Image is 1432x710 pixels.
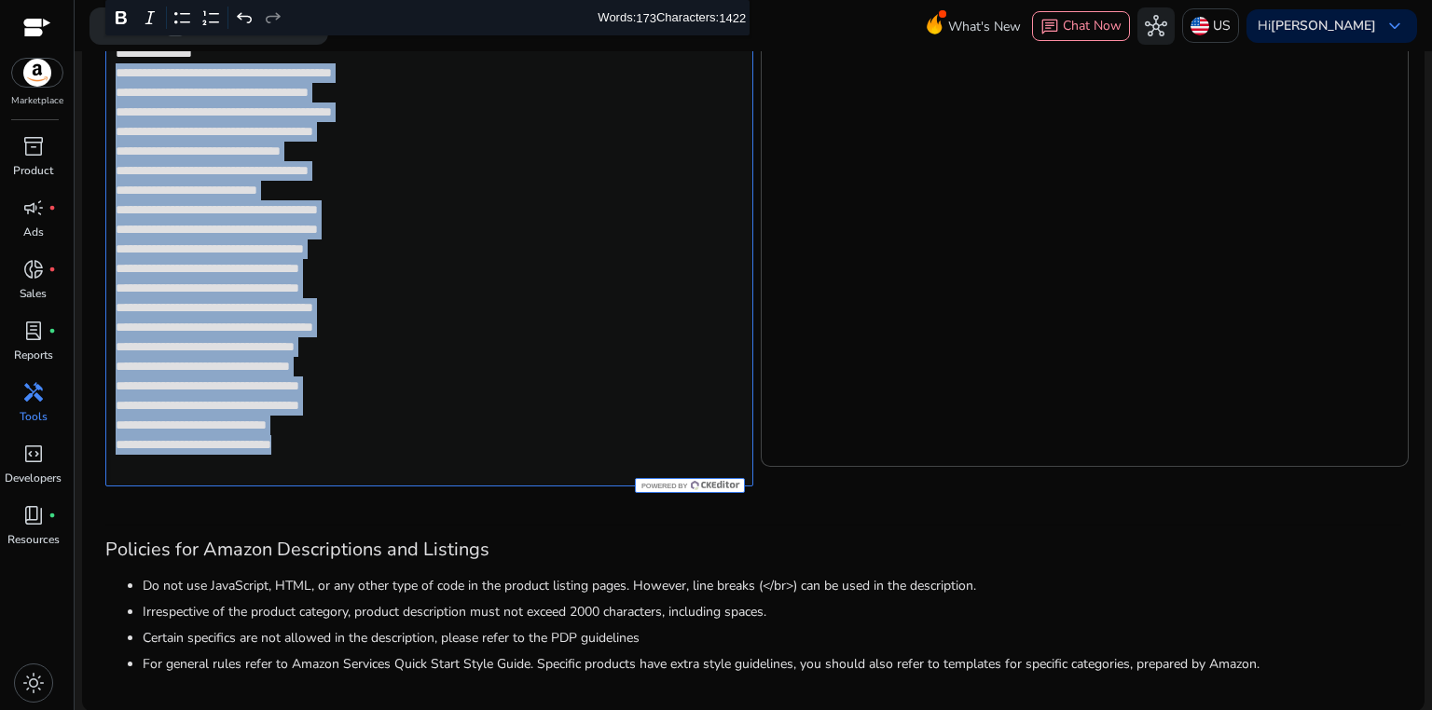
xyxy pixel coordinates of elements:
[1032,11,1130,41] button: chatChat Now
[22,320,45,342] span: lab_profile
[143,602,1401,621] li: Irrespective of the product category, product description must not exceed 2000 characters, includ...
[636,10,656,24] label: 173
[719,10,746,24] label: 1422
[13,162,53,179] p: Product
[22,443,45,465] span: code_blocks
[143,628,1401,648] li: Certain specifics are not allowed in the description, please refer to the PDP guidelines
[948,10,1021,43] span: What's New
[1145,15,1167,37] span: hub
[1271,17,1376,34] b: [PERSON_NAME]
[640,482,687,490] span: Powered by
[22,135,45,157] span: inventory_2
[5,470,62,486] p: Developers
[104,15,127,37] span: search
[1040,18,1059,36] span: chat
[11,94,63,108] p: Marketplace
[143,654,1401,674] li: For general rules refer to Amazon Services Quick Start Style Guide. Specific products have extra ...
[48,204,56,212] span: fiber_manual_record
[22,197,45,219] span: campaign
[48,512,56,519] span: fiber_manual_record
[20,285,47,302] p: Sales
[22,672,45,694] span: light_mode
[20,408,48,425] p: Tools
[105,539,1401,561] h3: Policies for Amazon Descriptions and Listings
[143,576,1401,595] li: Do not use JavaScript, HTML, or any other type of code in the product listing pages. However, lin...
[1063,17,1122,34] span: Chat Now
[598,7,746,30] div: Words: Characters:
[1213,9,1231,42] p: US
[22,258,45,280] span: donut_small
[1258,20,1376,33] p: Hi
[48,327,56,335] span: fiber_manual_record
[22,381,45,403] span: handyman
[23,224,44,240] p: Ads
[1384,15,1406,37] span: keyboard_arrow_down
[14,347,53,363] p: Reports
[7,531,60,548] p: Resources
[1137,7,1175,45] button: hub
[48,266,56,273] span: fiber_manual_record
[22,504,45,526] span: book_4
[1191,17,1209,35] img: us.svg
[12,59,62,87] img: amazon.svg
